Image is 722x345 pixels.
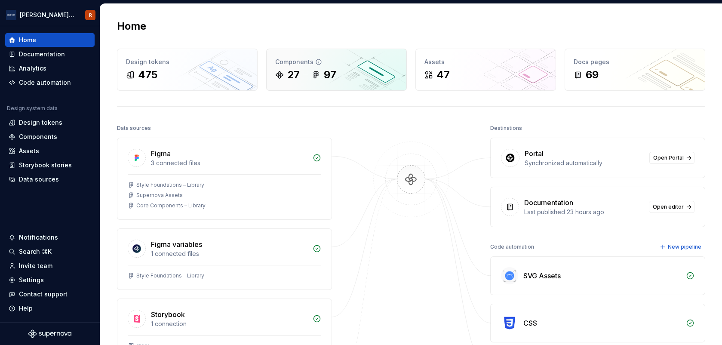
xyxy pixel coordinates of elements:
button: New pipeline [657,241,705,253]
div: Core Components – Library [136,202,206,209]
button: Notifications [5,231,95,244]
div: Components [275,58,398,66]
div: R [89,12,92,18]
div: Storybook stories [19,161,72,169]
div: Figma [151,148,171,159]
span: Open editor [653,203,684,210]
a: Design tokens475 [117,49,258,91]
div: Code automation [490,241,534,253]
div: 69 [586,68,599,82]
div: Figma variables [151,239,202,250]
a: Analytics [5,62,95,75]
div: 1 connection [151,320,307,328]
div: CSS [523,318,537,328]
a: Storybook stories [5,158,95,172]
a: Documentation [5,47,95,61]
button: Help [5,302,95,315]
div: Analytics [19,64,46,73]
a: Home [5,33,95,47]
div: Code automation [19,78,71,87]
div: Contact support [19,290,68,299]
div: Docs pages [574,58,696,66]
div: Home [19,36,36,44]
a: Components [5,130,95,144]
div: Assets [424,58,547,66]
div: Design tokens [126,58,249,66]
div: Style Foundations – Library [136,182,204,188]
a: Open editor [649,201,694,213]
div: Assets [19,147,39,155]
a: Components2797 [266,49,407,91]
div: Style Foundations – Library [136,272,204,279]
div: SVG Assets [523,271,561,281]
a: Open Portal [649,152,694,164]
a: Design tokens [5,116,95,129]
a: Settings [5,273,95,287]
a: Assets47 [415,49,556,91]
a: Invite team [5,259,95,273]
svg: Supernova Logo [28,330,71,338]
a: Figma variables1 connected filesStyle Foundations – Library [117,228,332,290]
div: Components [19,132,57,141]
div: [PERSON_NAME] Airlines [20,11,75,19]
button: Contact support [5,287,95,301]
div: Documentation [524,197,573,208]
div: Search ⌘K [19,247,52,256]
div: Documentation [19,50,65,59]
div: Synchronized automatically [525,159,644,167]
a: Figma3 connected filesStyle Foundations – LibrarySupernova AssetsCore Components – Library [117,138,332,220]
a: Code automation [5,76,95,89]
div: 1 connected files [151,250,307,258]
a: Docs pages69 [565,49,705,91]
div: 97 [324,68,336,82]
div: Data sources [117,122,151,134]
div: Design system data [7,105,58,112]
div: 3 connected files [151,159,307,167]
div: Settings [19,276,44,284]
span: Open Portal [653,154,684,161]
div: 27 [287,68,300,82]
a: Assets [5,144,95,158]
div: Last published 23 hours ago [524,208,644,216]
div: Destinations [490,122,522,134]
div: Design tokens [19,118,62,127]
div: Data sources [19,175,59,184]
img: f0306bc8-3074-41fb-b11c-7d2e8671d5eb.png [6,10,16,20]
button: Search ⌘K [5,245,95,259]
span: New pipeline [668,243,701,250]
div: Notifications [19,233,58,242]
h2: Home [117,19,146,33]
div: 475 [138,68,157,82]
div: 47 [436,68,450,82]
div: Storybook [151,309,185,320]
div: Invite team [19,262,52,270]
button: [PERSON_NAME] AirlinesR [2,6,98,24]
div: Help [19,304,33,313]
a: Data sources [5,172,95,186]
div: Supernova Assets [136,192,183,199]
div: Portal [525,148,544,159]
